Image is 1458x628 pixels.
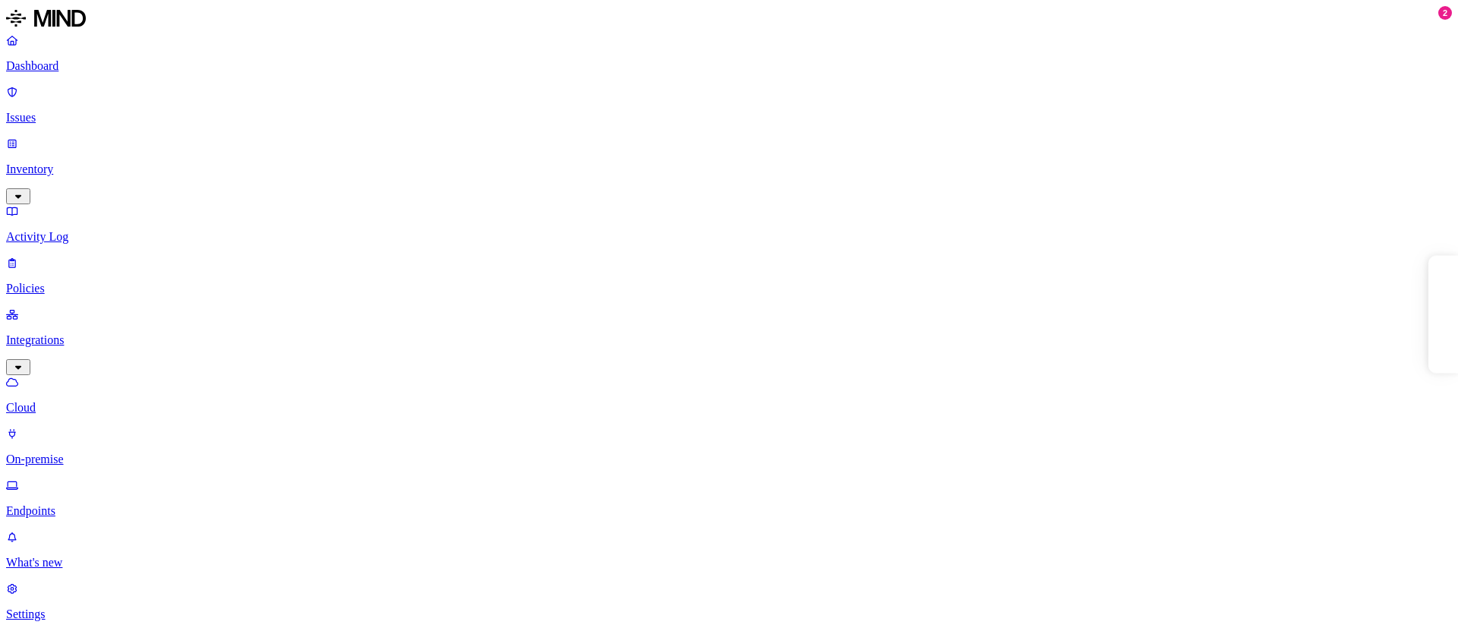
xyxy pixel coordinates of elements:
[6,478,1452,518] a: Endpoints
[6,33,1452,73] a: Dashboard
[6,582,1452,621] a: Settings
[6,375,1452,415] a: Cloud
[6,556,1452,570] p: What's new
[6,6,86,30] img: MIND
[6,453,1452,466] p: On-premise
[6,137,1452,202] a: Inventory
[6,427,1452,466] a: On-premise
[6,230,1452,244] p: Activity Log
[6,530,1452,570] a: What's new
[6,401,1452,415] p: Cloud
[6,163,1452,176] p: Inventory
[6,6,1452,33] a: MIND
[6,85,1452,125] a: Issues
[6,607,1452,621] p: Settings
[6,333,1452,347] p: Integrations
[1438,6,1452,20] div: 2
[6,204,1452,244] a: Activity Log
[6,59,1452,73] p: Dashboard
[6,282,1452,295] p: Policies
[6,256,1452,295] a: Policies
[6,504,1452,518] p: Endpoints
[6,308,1452,373] a: Integrations
[6,111,1452,125] p: Issues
